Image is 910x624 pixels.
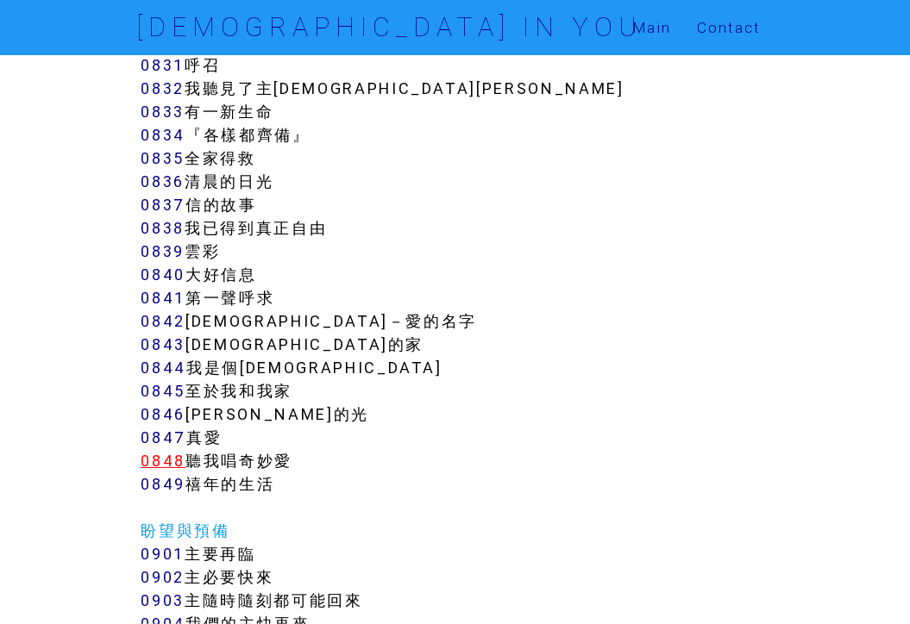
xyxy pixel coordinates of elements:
a: 0848 [141,451,185,471]
a: 0846 [141,404,185,424]
a: 0834 [141,125,185,145]
iframe: Chat [837,546,897,611]
a: 0837 [141,195,185,215]
a: 0840 [141,265,185,284]
a: 0831 [141,55,185,75]
a: 0839 [141,241,185,261]
a: 0902 [141,567,185,587]
a: 0845 [141,381,185,401]
a: 0833 [141,102,185,122]
a: 0842 [141,311,185,331]
a: 0836 [141,172,185,191]
a: 0835 [141,148,185,168]
a: 0901 [141,544,185,564]
a: 0838 [141,218,185,238]
a: 0903 [141,590,185,610]
a: 0832 [141,78,185,98]
a: 0843 [141,334,185,354]
a: 0849 [141,474,185,494]
a: 0841 [141,288,185,308]
a: 0844 [141,358,186,378]
a: 0847 [141,427,186,447]
a: 盼望與預備 [141,521,229,540]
